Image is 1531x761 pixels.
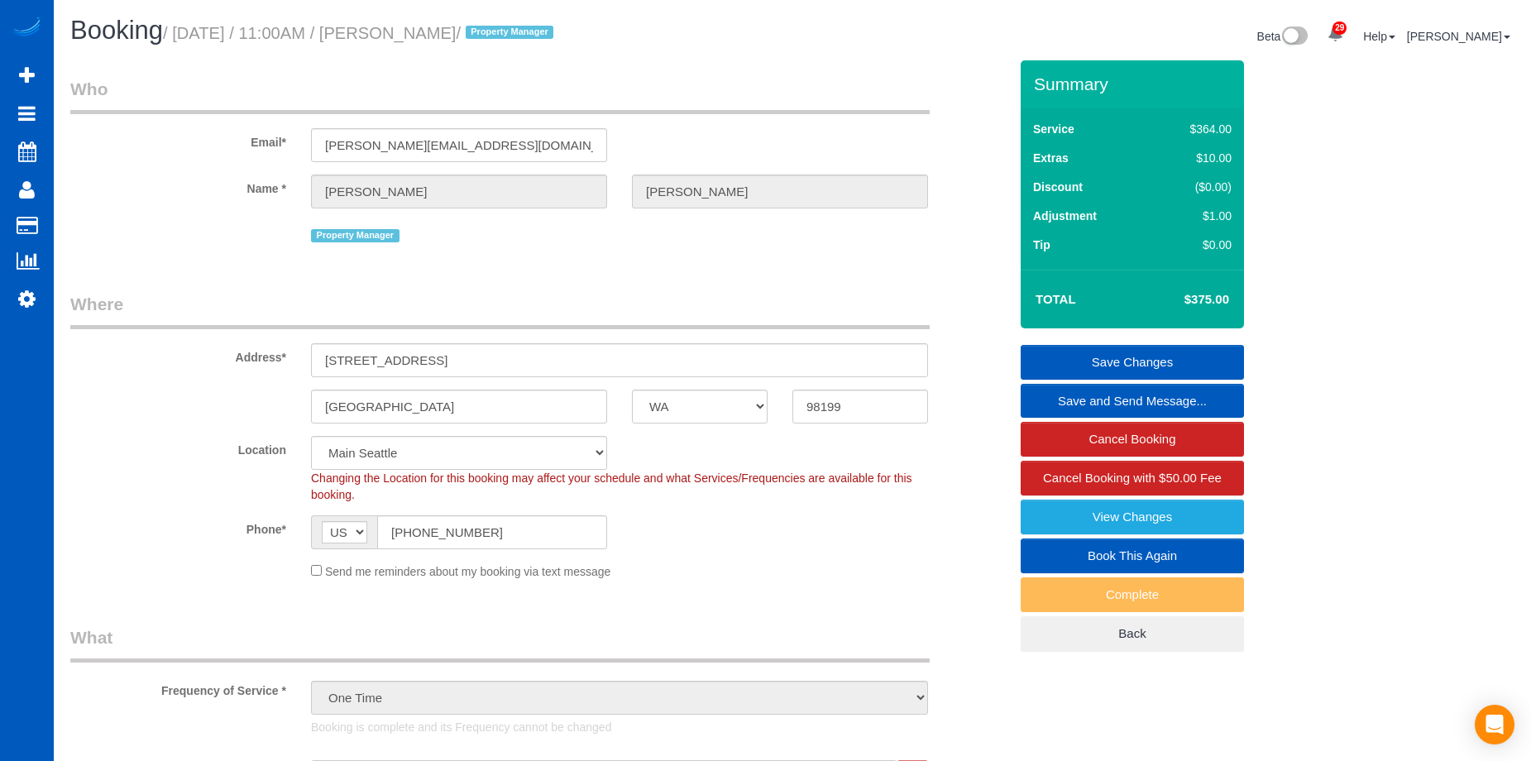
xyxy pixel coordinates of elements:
[1033,150,1069,166] label: Extras
[58,436,299,458] label: Location
[1033,237,1050,253] label: Tip
[1021,461,1244,495] a: Cancel Booking with $50.00 Fee
[70,625,930,663] legend: What
[1280,26,1308,48] img: New interface
[466,26,554,39] span: Property Manager
[377,515,607,549] input: Phone*
[1021,500,1244,534] a: View Changes
[1021,422,1244,457] a: Cancel Booking
[311,128,607,162] input: Email*
[70,16,163,45] span: Booking
[311,229,399,242] span: Property Manager
[1021,538,1244,573] a: Book This Again
[58,677,299,699] label: Frequency of Service *
[1363,30,1395,43] a: Help
[1155,121,1232,137] div: $364.00
[1155,237,1232,253] div: $0.00
[311,719,928,735] p: Booking is complete and its Frequency cannot be changed
[1475,705,1514,744] div: Open Intercom Messenger
[1155,208,1232,224] div: $1.00
[456,24,558,42] span: /
[632,175,928,208] input: Last Name*
[1043,471,1222,485] span: Cancel Booking with $50.00 Fee
[325,565,611,578] span: Send me reminders about my booking via text message
[1034,74,1236,93] h3: Summary
[163,24,558,42] small: / [DATE] / 11:00AM / [PERSON_NAME]
[1155,179,1232,195] div: ($0.00)
[1407,30,1510,43] a: [PERSON_NAME]
[311,390,607,424] input: City*
[70,77,930,114] legend: Who
[1257,30,1309,43] a: Beta
[1033,179,1083,195] label: Discount
[1319,17,1352,53] a: 29
[311,175,607,208] input: First Name*
[70,292,930,329] legend: Where
[1155,150,1232,166] div: $10.00
[1021,616,1244,651] a: Back
[58,128,299,151] label: Email*
[58,343,299,366] label: Address*
[1033,208,1097,224] label: Adjustment
[1332,22,1347,35] span: 29
[10,17,43,40] img: Automaid Logo
[58,515,299,538] label: Phone*
[1021,345,1244,380] a: Save Changes
[58,175,299,197] label: Name *
[1135,293,1229,307] h4: $375.00
[1033,121,1074,137] label: Service
[311,471,912,501] span: Changing the Location for this booking may affect your schedule and what Services/Frequencies are...
[1021,384,1244,419] a: Save and Send Message...
[792,390,928,424] input: Zip Code*
[1036,292,1076,306] strong: Total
